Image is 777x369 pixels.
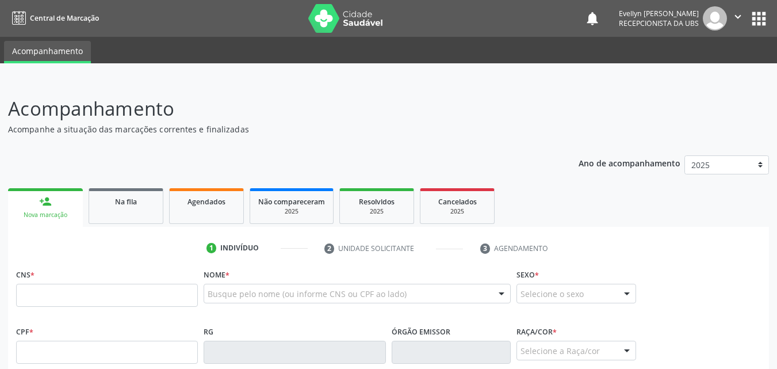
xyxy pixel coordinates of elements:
span: Na fila [115,197,137,207]
span: Central de Marcação [30,13,99,23]
label: Raça/cor [516,323,557,341]
div: 1 [206,243,217,253]
div: Nova marcação [16,211,75,219]
a: Acompanhamento [4,41,91,63]
div: Evellyn [PERSON_NAME] [619,9,699,18]
label: Nome [204,266,229,284]
button: notifications [584,10,600,26]
button: apps [749,9,769,29]
label: RG [204,323,213,341]
i:  [732,10,744,23]
a: Central de Marcação [8,9,99,28]
div: Indivíduo [220,243,259,253]
span: Resolvidos [359,197,395,207]
div: 2025 [428,207,486,216]
label: CNS [16,266,35,284]
p: Acompanhamento [8,94,541,123]
button:  [727,6,749,31]
label: Sexo [516,266,539,284]
span: Recepcionista da UBS [619,18,699,28]
span: Agendados [187,197,225,207]
span: Cancelados [438,197,477,207]
p: Acompanhe a situação das marcações correntes e finalizadas [8,123,541,135]
span: Busque pelo nome (ou informe CNS ou CPF ao lado) [208,288,407,300]
span: Não compareceram [258,197,325,207]
p: Ano de acompanhamento [579,155,680,170]
span: Selecione a Raça/cor [520,345,600,357]
div: 2025 [258,207,325,216]
div: 2025 [348,207,405,216]
label: Órgão emissor [392,323,450,341]
span: Selecione o sexo [520,288,584,300]
div: person_add [39,195,52,208]
img: img [703,6,727,31]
